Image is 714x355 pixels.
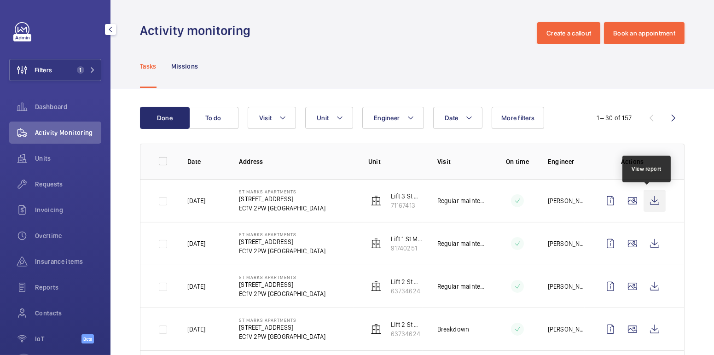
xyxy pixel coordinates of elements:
p: St Marks Apartments [239,317,325,323]
span: Insurance items [35,257,101,266]
span: Requests [35,180,101,189]
p: EC1V 2PW [GEOGRAPHIC_DATA] [239,204,325,213]
p: Lift 3 St Marks Apartments EC1V2PW [391,192,423,201]
p: St Marks Apartments [239,189,325,194]
img: elevator.svg [371,195,382,206]
span: Unit [317,114,329,122]
span: 1 [77,66,84,74]
button: Done [140,107,190,129]
p: Actions [599,157,666,166]
button: More filters [492,107,544,129]
h1: Activity monitoring [140,22,256,39]
p: St Marks Apartments [239,232,325,237]
span: Overtime [35,231,101,240]
p: Lift 1 St Marks Apartments EC1V2PW [391,234,423,244]
img: elevator.svg [371,238,382,249]
p: EC1V 2PW [GEOGRAPHIC_DATA] [239,246,325,256]
span: Reports [35,283,101,292]
span: Engineer [374,114,400,122]
p: [DATE] [187,325,205,334]
p: 71167413 [391,201,423,210]
p: [PERSON_NAME] [548,196,585,205]
p: Regular maintenance [437,282,487,291]
button: Create a callout [537,22,600,44]
p: EC1V 2PW [GEOGRAPHIC_DATA] [239,332,325,341]
button: Engineer [362,107,424,129]
p: Tasks [140,62,157,71]
span: Filters [35,65,52,75]
p: [PERSON_NAME] [548,282,585,291]
span: Visit [259,114,272,122]
span: Contacts [35,308,101,318]
p: 91740251 [391,244,423,253]
p: Lift 2 St Marks Apartments EC1V2PW [391,320,423,329]
p: 63734624 [391,329,423,338]
p: Breakdown [437,325,470,334]
span: Activity Monitoring [35,128,101,137]
p: [STREET_ADDRESS] [239,237,325,246]
p: Address [239,157,353,166]
p: Missions [171,62,198,71]
span: Units [35,154,101,163]
div: View report [632,165,662,173]
p: Engineer [548,157,585,166]
span: IoT [35,334,81,343]
p: [DATE] [187,282,205,291]
p: Date [187,157,224,166]
p: Regular maintenance [437,239,487,248]
button: Book an appointment [604,22,685,44]
img: elevator.svg [371,281,382,292]
span: Dashboard [35,102,101,111]
p: St Marks Apartments [239,274,325,280]
p: [DATE] [187,239,205,248]
span: More filters [501,114,534,122]
button: To do [189,107,238,129]
p: On time [502,157,533,166]
button: Filters1 [9,59,101,81]
p: Visit [437,157,487,166]
img: elevator.svg [371,324,382,335]
p: EC1V 2PW [GEOGRAPHIC_DATA] [239,289,325,298]
p: Lift 2 St Marks Apartments EC1V2PW [391,277,423,286]
span: Beta [81,334,94,343]
p: [STREET_ADDRESS] [239,194,325,204]
p: [STREET_ADDRESS] [239,323,325,332]
button: Visit [248,107,296,129]
button: Unit [305,107,353,129]
span: Invoicing [35,205,101,215]
p: [PERSON_NAME] [548,239,585,248]
p: 63734624 [391,286,423,296]
span: Date [445,114,458,122]
div: 1 – 30 of 157 [597,113,632,122]
p: Unit [368,157,423,166]
button: Date [433,107,482,129]
p: [PERSON_NAME] [548,325,585,334]
p: Regular maintenance [437,196,487,205]
p: [DATE] [187,196,205,205]
p: [STREET_ADDRESS] [239,280,325,289]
